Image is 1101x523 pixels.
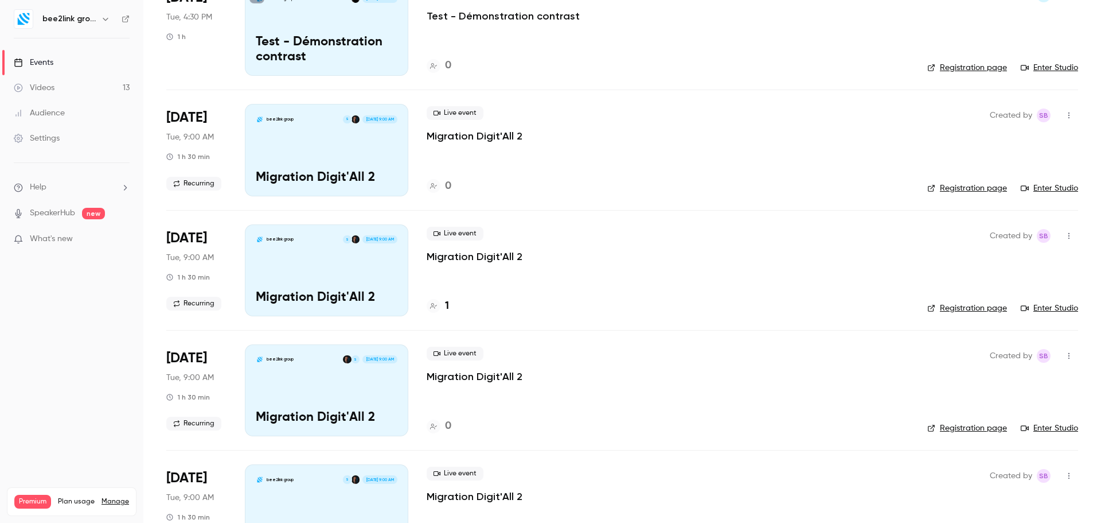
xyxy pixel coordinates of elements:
a: Registration page [927,62,1007,73]
span: Stephanie Baron [1037,109,1051,122]
a: Enter Studio [1021,423,1078,434]
span: [DATE] [166,349,207,367]
div: S [342,115,352,124]
div: S [342,475,352,484]
span: Help [30,181,46,193]
span: [DATE] 9:00 AM [362,235,397,243]
div: 1 h 30 min [166,513,210,522]
a: SpeakerHub [30,207,75,219]
div: Events [14,57,53,68]
span: Live event [427,347,483,361]
p: Migration Digit'All 2 [427,490,522,503]
h4: 1 [445,299,449,314]
span: Tue, 9:00 AM [166,372,214,383]
p: bee2link group [267,237,294,242]
img: Eric Mulè [352,235,360,243]
div: Sep 9 Tue, 9:00 AM (Europe/Paris) [166,104,227,196]
span: Tue, 4:30 PM [166,11,212,23]
span: [DATE] 9:00 AM [362,355,397,363]
h4: 0 [445,419,451,434]
div: 1 h 30 min [166,273,210,282]
div: 1 h 30 min [166,393,210,402]
span: SB [1039,469,1048,483]
span: SB [1039,109,1048,122]
h4: 0 [445,58,451,73]
span: Created by [990,349,1032,363]
img: bee2link group [14,10,33,28]
img: Migration Digit'All 2 [256,475,264,483]
span: Created by [990,109,1032,122]
span: Recurring [166,417,221,431]
span: [DATE] 9:00 AM [362,475,397,483]
span: Stephanie Baron [1037,469,1051,483]
span: Recurring [166,297,221,311]
p: Migration Digit'All 2 [256,171,397,185]
div: Videos [14,82,54,94]
span: Premium [14,495,51,509]
span: Recurring [166,177,221,191]
p: Test - Démonstration contrast [256,35,397,65]
span: [DATE] [166,229,207,247]
span: [DATE] 9:00 AM [362,115,397,123]
a: Migration Digit'All 2bee2link groupEric MulèS[DATE] 9:00 AMMigration Digit'All 2 [245,224,408,316]
span: Tue, 9:00 AM [166,492,214,503]
p: bee2link group [267,477,294,483]
div: 1 h [166,32,186,41]
div: S [342,235,352,244]
a: Enter Studio [1021,62,1078,73]
a: Migration Digit'All 2 [427,250,522,264]
span: [DATE] [166,469,207,487]
img: Migration Digit'All 2 [256,115,264,123]
a: Enter Studio [1021,303,1078,314]
img: Migration Digit'All 2 [256,235,264,243]
a: Migration Digit'All 2bee2link groupSEric Mulè[DATE] 9:00 AMMigration Digit'All 2 [245,344,408,436]
a: Migration Digit'All 2 [427,129,522,143]
span: Created by [990,469,1032,483]
a: 0 [427,419,451,434]
span: [DATE] [166,109,207,127]
div: 1 h 30 min [166,152,210,161]
span: new [82,208,105,219]
span: Stephanie Baron [1037,229,1051,243]
li: help-dropdown-opener [14,181,130,193]
p: bee2link group [267,117,294,122]
p: bee2link group [267,357,294,362]
span: Live event [427,106,483,120]
div: S [351,355,360,364]
a: 1 [427,299,449,314]
img: Eric Mulè [352,475,360,483]
iframe: Noticeable Trigger [116,234,130,245]
h6: bee2link group [42,13,96,25]
a: Migration Digit'All 2 [427,370,522,383]
p: Migration Digit'All 2 [256,290,397,305]
a: Migration Digit'All 2bee2link groupEric MulèS[DATE] 9:00 AMMigration Digit'All 2 [245,104,408,196]
div: Aug 26 Tue, 9:00 AM (Europe/Paris) [166,224,227,316]
span: Plan usage [58,497,95,506]
a: Registration page [927,303,1007,314]
img: Eric Mulè [343,355,351,363]
h4: 0 [445,179,451,194]
div: Settings [14,133,60,144]
span: Stephanie Baron [1037,349,1051,363]
img: Migration Digit'All 2 [256,355,264,363]
img: Eric Mulè [352,115,360,123]
span: Created by [990,229,1032,243]
span: Live event [427,467,483,481]
a: Enter Studio [1021,183,1078,194]
a: Registration page [927,183,1007,194]
div: Audience [14,107,65,119]
span: Tue, 9:00 AM [166,131,214,143]
a: Registration page [927,423,1007,434]
span: Live event [427,227,483,241]
span: SB [1039,349,1048,363]
div: Jul 22 Tue, 9:00 AM (Europe/Paris) [166,344,227,436]
p: Migration Digit'All 2 [256,410,397,425]
span: What's new [30,233,73,245]
a: Test - Démonstration contrast [427,9,580,23]
a: 0 [427,179,451,194]
a: 0 [427,58,451,73]
span: SB [1039,229,1048,243]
